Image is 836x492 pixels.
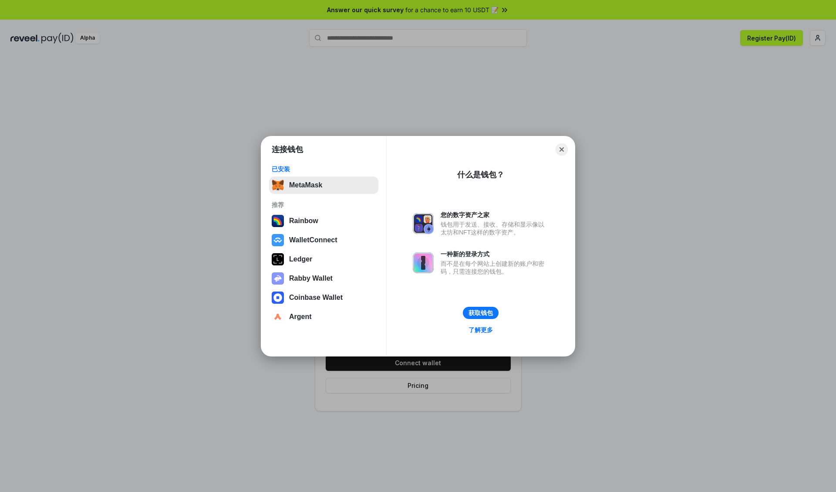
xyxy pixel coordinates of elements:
[469,309,493,317] div: 获取钱包
[289,313,312,321] div: Argent
[413,213,434,234] img: svg+xml,%3Csvg%20xmlns%3D%22http%3A%2F%2Fwww.w3.org%2F2000%2Fsvg%22%20fill%3D%22none%22%20viewBox...
[441,211,549,219] div: 您的数字资产之家
[272,144,303,155] h1: 连接钱包
[289,217,318,225] div: Rainbow
[269,289,378,306] button: Coinbase Wallet
[413,252,434,273] img: svg+xml,%3Csvg%20xmlns%3D%22http%3A%2F%2Fwww.w3.org%2F2000%2Fsvg%22%20fill%3D%22none%22%20viewBox...
[289,255,312,263] div: Ledger
[289,181,322,189] div: MetaMask
[272,253,284,265] img: svg+xml,%3Csvg%20xmlns%3D%22http%3A%2F%2Fwww.w3.org%2F2000%2Fsvg%22%20width%3D%2228%22%20height%3...
[272,179,284,191] img: svg+xml,%3Csvg%20fill%3D%22none%22%20height%3D%2233%22%20viewBox%3D%220%200%2035%2033%22%20width%...
[289,294,343,302] div: Coinbase Wallet
[269,176,378,194] button: MetaMask
[272,215,284,227] img: svg+xml,%3Csvg%20width%3D%22120%22%20height%3D%22120%22%20viewBox%3D%220%200%20120%20120%22%20fil...
[272,311,284,323] img: svg+xml,%3Csvg%20width%3D%2228%22%20height%3D%2228%22%20viewBox%3D%220%200%2028%2028%22%20fill%3D...
[469,326,493,334] div: 了解更多
[269,308,378,326] button: Argent
[272,165,376,173] div: 已安装
[441,221,549,236] div: 钱包用于发送、接收、存储和显示像以太坊和NFT这样的数字资产。
[269,231,378,249] button: WalletConnect
[289,275,333,282] div: Rabby Wallet
[269,212,378,230] button: Rainbow
[269,270,378,287] button: Rabby Wallet
[272,292,284,304] img: svg+xml,%3Csvg%20width%3D%2228%22%20height%3D%2228%22%20viewBox%3D%220%200%2028%2028%22%20fill%3D...
[272,201,376,209] div: 推荐
[463,324,498,336] a: 了解更多
[272,272,284,285] img: svg+xml,%3Csvg%20xmlns%3D%22http%3A%2F%2Fwww.w3.org%2F2000%2Fsvg%22%20fill%3D%22none%22%20viewBox...
[269,251,378,268] button: Ledger
[272,234,284,246] img: svg+xml,%3Csvg%20width%3D%2228%22%20height%3D%2228%22%20viewBox%3D%220%200%2028%2028%22%20fill%3D...
[556,143,568,156] button: Close
[457,170,504,180] div: 什么是钱包？
[463,307,499,319] button: 获取钱包
[289,236,337,244] div: WalletConnect
[441,260,549,275] div: 而不是在每个网站上创建新的账户和密码，只需连接您的钱包。
[441,250,549,258] div: 一种新的登录方式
